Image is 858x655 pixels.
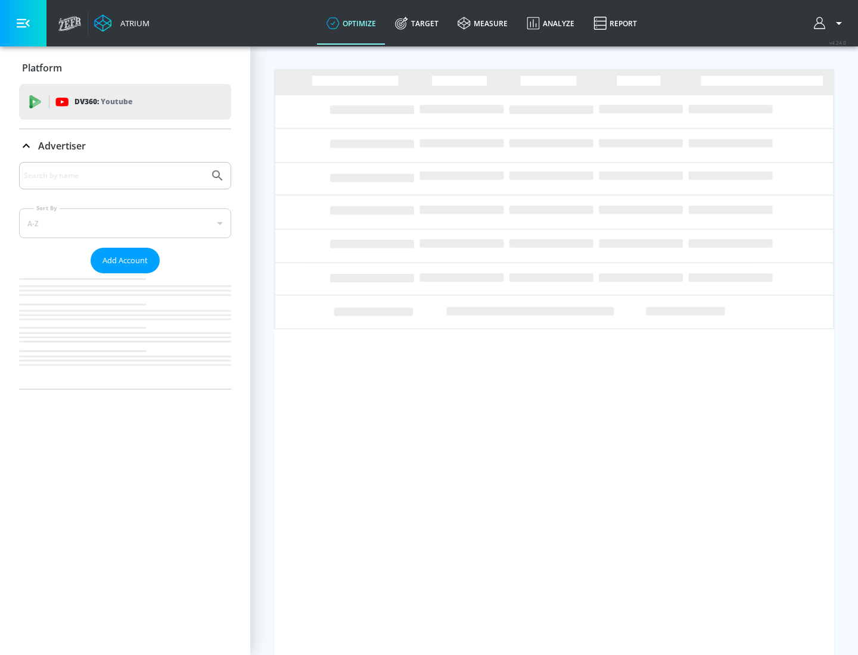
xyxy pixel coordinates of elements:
span: v 4.24.0 [829,39,846,46]
label: Sort By [34,204,60,212]
button: Add Account [91,248,160,273]
div: Atrium [116,18,150,29]
a: Analyze [517,2,584,45]
a: Atrium [94,14,150,32]
div: Advertiser [19,129,231,163]
div: Platform [19,51,231,85]
p: Youtube [101,95,132,108]
a: optimize [317,2,386,45]
span: Add Account [102,254,148,267]
p: Advertiser [38,139,86,152]
p: Platform [22,61,62,74]
input: Search by name [24,168,204,183]
a: Report [584,2,646,45]
a: Target [386,2,448,45]
div: Advertiser [19,162,231,389]
div: A-Z [19,208,231,238]
a: measure [448,2,517,45]
nav: list of Advertiser [19,273,231,389]
div: DV360: Youtube [19,84,231,120]
p: DV360: [74,95,132,108]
